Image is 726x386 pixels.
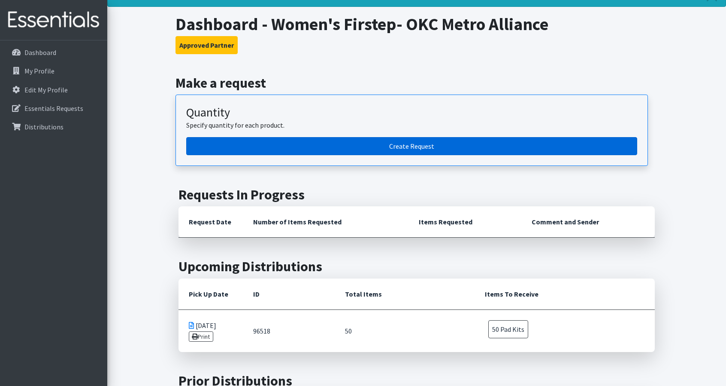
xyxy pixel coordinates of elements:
td: 96518 [243,309,335,352]
td: [DATE] [178,309,243,352]
p: My Profile [24,67,54,75]
button: Approved Partner [175,36,238,54]
th: Items To Receive [475,279,655,310]
a: Essentials Requests [3,100,104,117]
th: Total Items [335,279,475,310]
h2: Upcoming Distributions [178,258,655,275]
h2: Make a request [175,75,658,91]
a: Distributions [3,118,104,135]
th: Pick Up Date [178,279,243,310]
p: Edit My Profile [24,86,68,94]
th: Request Date [178,206,243,238]
p: Distributions [24,123,64,131]
img: HumanEssentials [3,6,104,34]
a: Edit My Profile [3,81,104,98]
th: Number of Items Requested [243,206,408,238]
p: Dashboard [24,48,56,57]
a: Print [189,331,213,342]
a: My Profile [3,62,104,80]
p: Essentials Requests [24,104,83,113]
a: Dashboard [3,44,104,61]
th: Items Requested [408,206,521,238]
th: ID [243,279,335,310]
td: 50 [335,309,475,352]
span: 50 Pad Kits [488,320,528,338]
a: Create a request by quantity [186,137,637,155]
h2: Requests In Progress [178,187,655,203]
h1: Dashboard - Women's Firstep- OKC Metro Alliance [175,14,658,34]
th: Comment and Sender [521,206,655,238]
h3: Quantity [186,105,637,120]
p: Specify quantity for each product. [186,120,637,130]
